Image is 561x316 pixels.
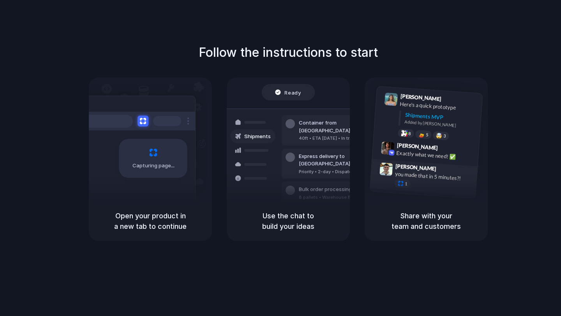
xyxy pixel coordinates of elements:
span: 5 [426,133,429,137]
h5: Share with your team and customers [374,211,478,232]
div: 🤯 [436,133,443,139]
span: 3 [443,134,446,138]
div: you made that in 5 minutes?! [395,170,473,183]
span: 1 [405,182,408,186]
div: Shipments MVP [405,111,477,124]
div: Priority • 2-day • Dispatched [299,169,383,175]
span: [PERSON_NAME] [395,162,437,173]
div: Bulk order processing [299,186,371,193]
span: Capturing page [132,162,176,170]
span: 9:42 AM [440,145,456,154]
div: Here's a quick prototype [400,100,478,113]
span: [PERSON_NAME] [397,141,438,152]
span: Ready [285,88,301,96]
span: [PERSON_NAME] [400,92,441,103]
div: Container from [GEOGRAPHIC_DATA] [299,119,383,134]
h1: Follow the instructions to start [199,43,378,62]
span: Shipments [244,133,271,140]
span: 8 [408,132,411,136]
span: 9:41 AM [444,96,460,105]
div: 8 pallets • Warehouse B • Packed [299,194,371,201]
div: Exactly what we need! ✅ [396,149,474,162]
h5: Open your product in a new tab to continue [98,211,203,232]
h5: Use the chat to build your ideas [236,211,340,232]
span: 9:47 AM [439,166,455,175]
div: Express delivery to [GEOGRAPHIC_DATA] [299,153,383,168]
div: 40ft • ETA [DATE] • In transit [299,135,383,142]
div: Added by [PERSON_NAME] [404,119,476,130]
